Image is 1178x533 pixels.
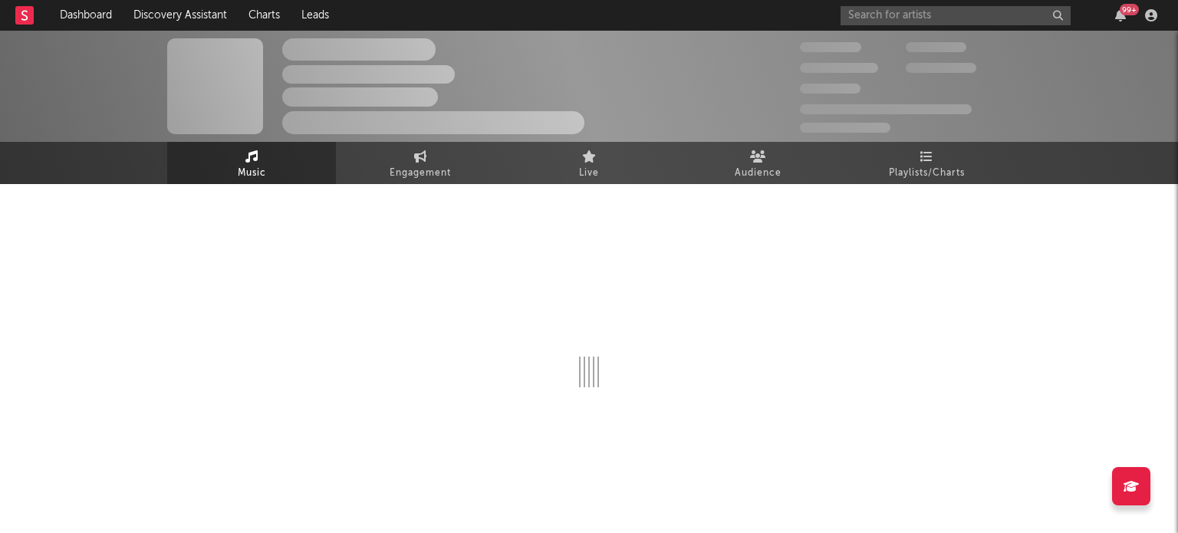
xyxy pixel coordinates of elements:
[800,104,972,114] span: 50.000.000 Monthly Listeners
[579,164,599,183] span: Live
[800,123,890,133] span: Jump Score: 85.0
[841,6,1071,25] input: Search for artists
[167,142,336,184] a: Music
[800,63,878,73] span: 50.000.000
[842,142,1011,184] a: Playlists/Charts
[673,142,842,184] a: Audience
[1120,4,1139,15] div: 99 +
[735,164,781,183] span: Audience
[505,142,673,184] a: Live
[1115,9,1126,21] button: 99+
[800,84,860,94] span: 100.000
[238,164,266,183] span: Music
[906,63,976,73] span: 1.000.000
[889,164,965,183] span: Playlists/Charts
[800,42,861,52] span: 300.000
[390,164,451,183] span: Engagement
[906,42,966,52] span: 100.000
[336,142,505,184] a: Engagement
